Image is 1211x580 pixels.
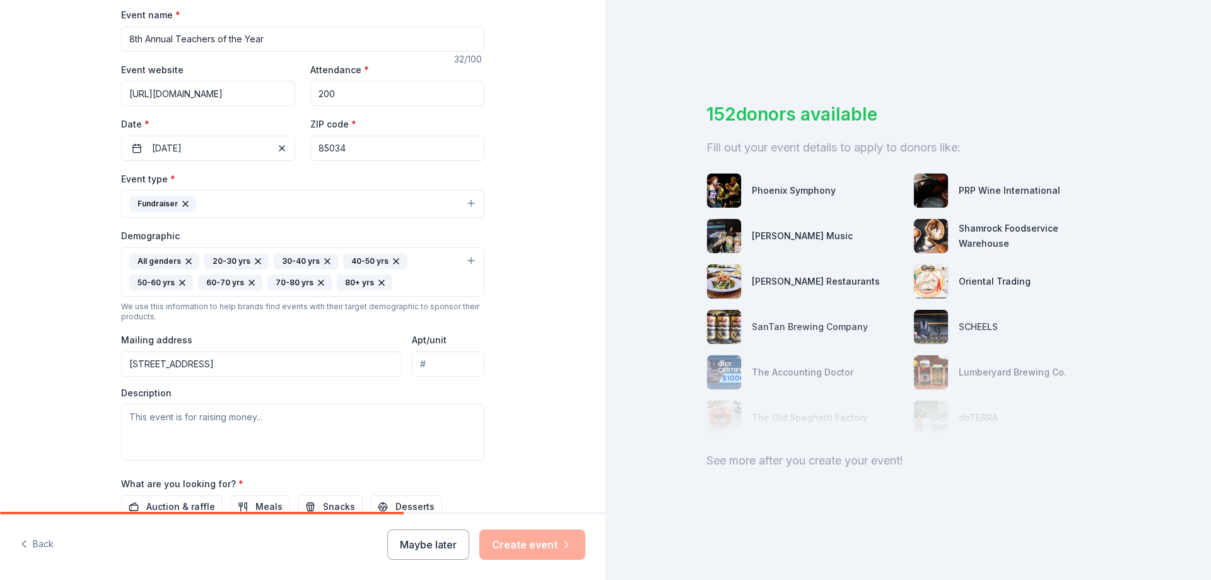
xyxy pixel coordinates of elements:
img: photo for Phoenix Symphony [707,174,741,208]
label: Event website [121,64,184,76]
div: Oriental Trading [959,274,1031,289]
label: What are you looking for? [121,478,243,490]
div: 152 donors available [706,101,1110,127]
label: Description [121,387,172,399]
div: 50-60 yrs [129,275,193,291]
button: Auction & raffle [121,495,223,518]
label: ZIP code [310,118,356,131]
label: Demographic [121,230,180,242]
div: 40-50 yrs [343,253,407,269]
input: # [412,352,484,377]
img: photo for Shamrock Foodservice Warehouse [914,219,948,253]
span: Snacks [323,499,355,514]
div: 80+ yrs [337,275,392,291]
img: photo for PRP Wine International [914,174,948,208]
input: https://www... [121,81,295,106]
div: All genders [129,253,199,269]
span: Auction & raffle [146,499,215,514]
button: Desserts [370,495,442,518]
div: 32 /100 [454,52,484,67]
label: Attendance [310,64,369,76]
div: Phoenix Symphony [752,183,836,198]
button: Meals [230,495,290,518]
img: photo for Oriental Trading [914,264,948,299]
div: We use this information to help brands find events with their target demographic to sponsor their... [121,302,484,322]
input: 12345 (U.S. only) [310,136,484,161]
div: 70-80 yrs [267,275,332,291]
span: Desserts [395,499,435,514]
div: [PERSON_NAME] Restaurants [752,274,880,289]
img: photo for Alfred Music [707,219,741,253]
div: [PERSON_NAME] Music [752,228,853,244]
label: Mailing address [121,334,192,346]
label: Apt/unit [412,334,447,346]
input: Spring Fundraiser [121,27,484,52]
button: Back [20,531,54,558]
div: Fundraiser [129,196,196,212]
div: 60-70 yrs [198,275,262,291]
button: Maybe later [387,530,469,560]
img: photo for Cameron Mitchell Restaurants [707,264,741,299]
button: [DATE] [121,136,295,161]
div: Shamrock Foodservice Warehouse [959,221,1110,251]
button: All genders20-30 yrs30-40 yrs40-50 yrs50-60 yrs60-70 yrs70-80 yrs80+ yrs [121,247,484,297]
button: Fundraiser [121,190,484,218]
span: Meals [255,499,283,514]
div: 20-30 yrs [204,253,269,269]
div: 30-40 yrs [274,253,338,269]
input: 20 [310,81,484,106]
button: Snacks [298,495,363,518]
label: Event type [121,173,175,186]
label: Date [121,118,295,131]
div: See more after you create your event! [706,451,1110,471]
div: Fill out your event details to apply to donors like: [706,138,1110,158]
div: PRP Wine International [959,183,1060,198]
label: Event name [121,9,180,21]
input: Enter a US address [121,352,402,377]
